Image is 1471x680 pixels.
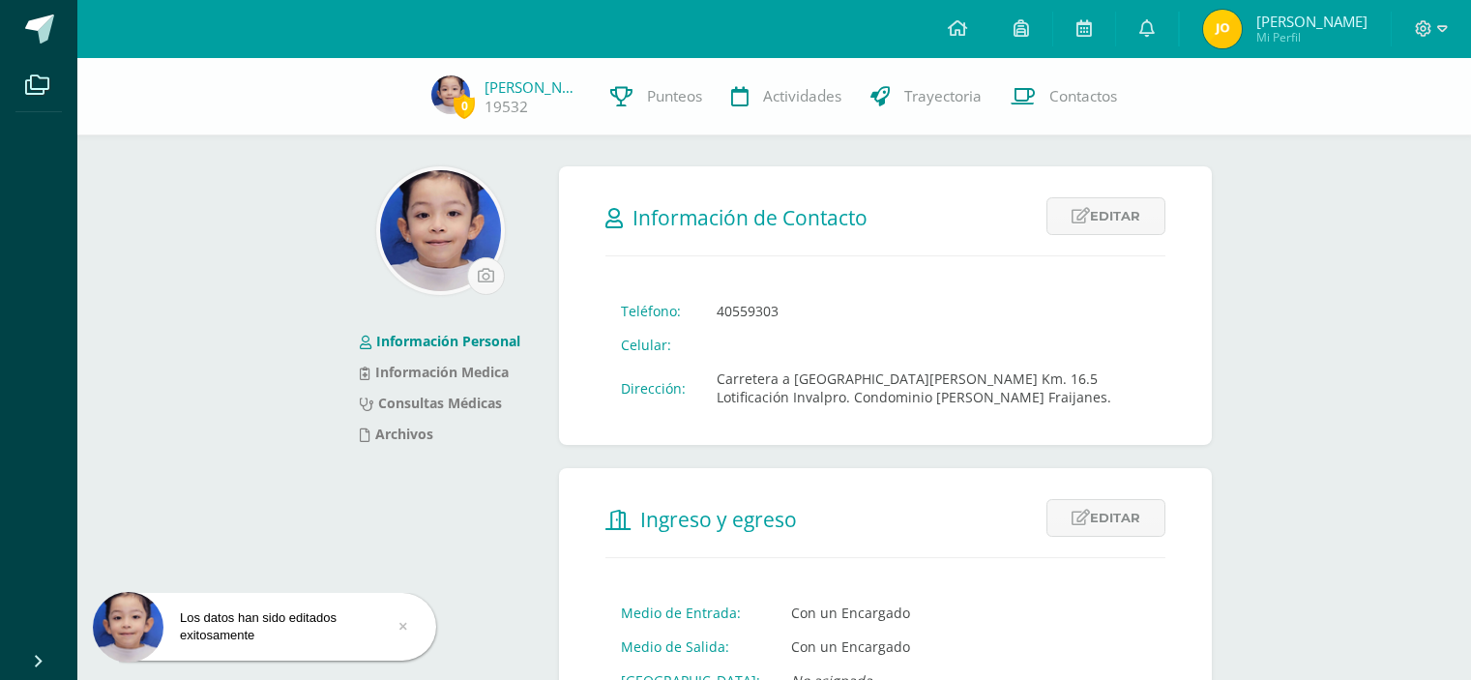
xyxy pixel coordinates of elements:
[701,362,1165,414] td: Carretera a [GEOGRAPHIC_DATA][PERSON_NAME] Km. 16.5 Lotificación Invalpro. Condominio [PERSON_NAM...
[776,630,926,664] td: Con un Encargado
[1203,10,1242,48] img: 5e14213b9232e3049eb0b477c6620c9c.png
[1256,29,1368,45] span: Mi Perfil
[605,294,701,328] td: Teléfono:
[1046,499,1165,537] a: Editar
[701,294,1165,328] td: 40559303
[1046,197,1165,235] a: Editar
[640,506,797,533] span: Ingreso y egreso
[776,596,926,630] td: Con un Encargado
[605,362,701,414] td: Dirección:
[596,58,717,135] a: Punteos
[717,58,856,135] a: Actividades
[1256,12,1368,31] span: [PERSON_NAME]
[360,425,433,443] a: Archivos
[360,332,520,350] a: Información Personal
[360,363,509,381] a: Información Medica
[1049,86,1117,106] span: Contactos
[605,630,776,664] td: Medio de Salida:
[380,170,501,291] img: 9770d49433593ae160904e3b78fa7361.png
[93,609,436,644] div: Los datos han sido editados exitosamente
[647,86,702,106] span: Punteos
[485,97,528,117] a: 19532
[996,58,1132,135] a: Contactos
[360,394,502,412] a: Consultas Médicas
[431,75,470,114] img: df2b8e6a169b0a862d765e8e3f40f459.png
[454,94,475,118] span: 0
[485,77,581,97] a: [PERSON_NAME]
[856,58,996,135] a: Trayectoria
[763,86,841,106] span: Actividades
[904,86,982,106] span: Trayectoria
[605,328,701,362] td: Celular:
[605,596,776,630] td: Medio de Entrada:
[633,204,868,231] span: Información de Contacto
